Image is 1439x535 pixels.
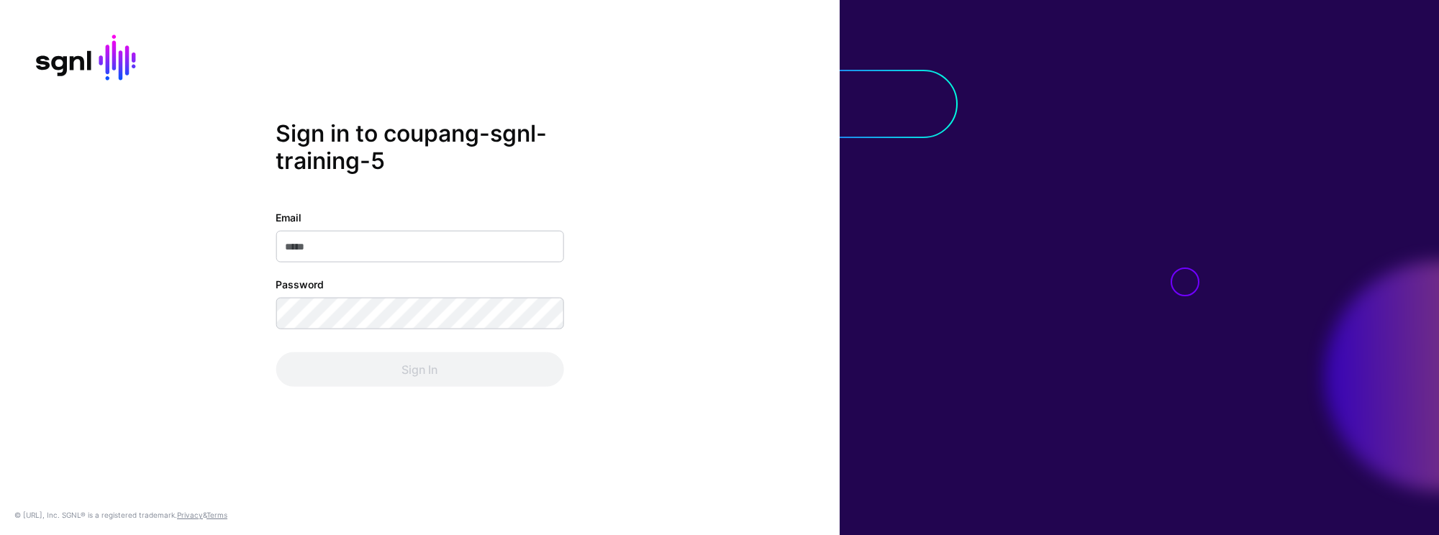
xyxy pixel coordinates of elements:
div: © [URL], Inc. SGNL® is a registered trademark. & [14,509,227,521]
label: Password [276,276,324,291]
h2: Sign in to coupang-sgnl-training-5 [276,120,563,175]
a: Privacy [177,511,203,519]
a: Terms [206,511,227,519]
label: Email [276,209,301,224]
